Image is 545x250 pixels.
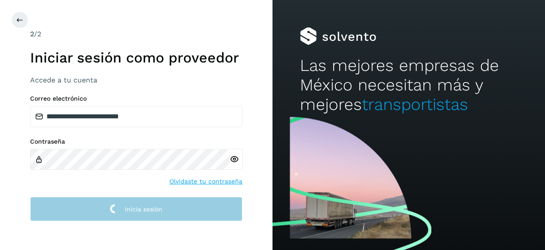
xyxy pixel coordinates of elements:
[362,95,468,114] span: transportistas
[30,138,242,145] label: Contraseña
[300,56,518,115] h2: Las mejores empresas de México necesitan más y mejores
[30,95,242,102] label: Correo electrónico
[169,177,242,186] a: Olvidaste tu contraseña
[30,49,242,66] h1: Iniciar sesión como proveedor
[30,197,242,221] button: Inicia sesión
[125,206,162,212] span: Inicia sesión
[30,30,34,38] span: 2
[30,29,242,39] div: /2
[30,76,242,84] h3: Accede a tu cuenta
